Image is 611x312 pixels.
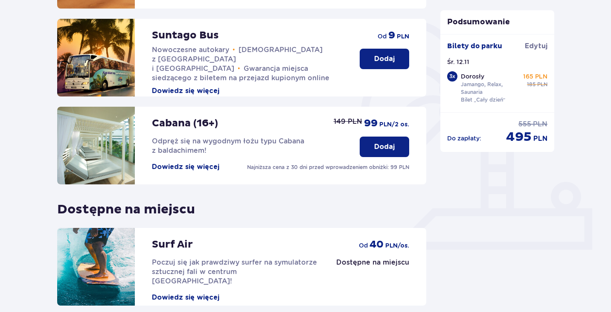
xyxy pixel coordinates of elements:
span: Nowoczesne autokary [152,46,229,54]
p: Dodaj [374,142,395,152]
span: PLN /os. [385,242,409,250]
p: Surf Air [152,238,193,251]
span: PLN /2 os. [379,120,409,129]
p: Najniższa cena z 30 dni przed wprowadzeniem obniżki: 99 PLN [247,163,409,171]
span: PLN [397,32,409,41]
p: Cabana (16+) [152,117,218,130]
span: [DEMOGRAPHIC_DATA] z [GEOGRAPHIC_DATA] i [GEOGRAPHIC_DATA] [152,46,323,73]
img: attraction [57,228,135,306]
span: 185 [527,81,535,88]
span: Odpręż się na wygodnym łożu typu Cabana z baldachimem! [152,137,304,155]
p: Dostępne na miejscu [336,258,409,267]
span: 40 [370,238,384,251]
span: • [233,46,235,54]
span: • [238,64,240,73]
p: Dodaj [374,54,395,64]
p: Suntago Bus [152,29,219,42]
button: Dowiedz się więcej [152,162,219,172]
p: 165 PLN [523,72,547,81]
button: Dodaj [360,137,409,157]
p: 149 PLN [334,117,362,126]
p: Dostępne na miejscu [57,195,195,218]
img: attraction [57,19,135,96]
p: Podsumowanie [440,17,555,27]
span: 555 [518,120,531,129]
img: attraction [57,107,135,184]
span: 99 [364,117,378,130]
span: 9 [388,29,395,42]
button: Dowiedz się więcej [152,86,219,96]
span: Edytuj [525,41,547,51]
span: od [359,241,368,250]
span: PLN [537,81,547,88]
p: Bilet „Cały dzień” [461,96,506,104]
p: Do zapłaty : [447,134,481,143]
button: Dowiedz się więcej [152,293,219,302]
span: PLN [533,120,547,129]
p: Bilety do parku [447,41,502,51]
span: PLN [533,134,547,143]
div: 3 x [447,71,457,82]
span: 495 [506,129,532,145]
span: Poczuj się jak prawdziwy surfer na symulatorze sztucznej fali w centrum [GEOGRAPHIC_DATA]! [152,258,317,285]
button: Dodaj [360,49,409,69]
p: Jamango, Relax, Saunaria [461,81,520,96]
p: Śr. 12.11 [447,58,469,66]
p: Dorosły [461,72,484,81]
span: od [378,32,387,41]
